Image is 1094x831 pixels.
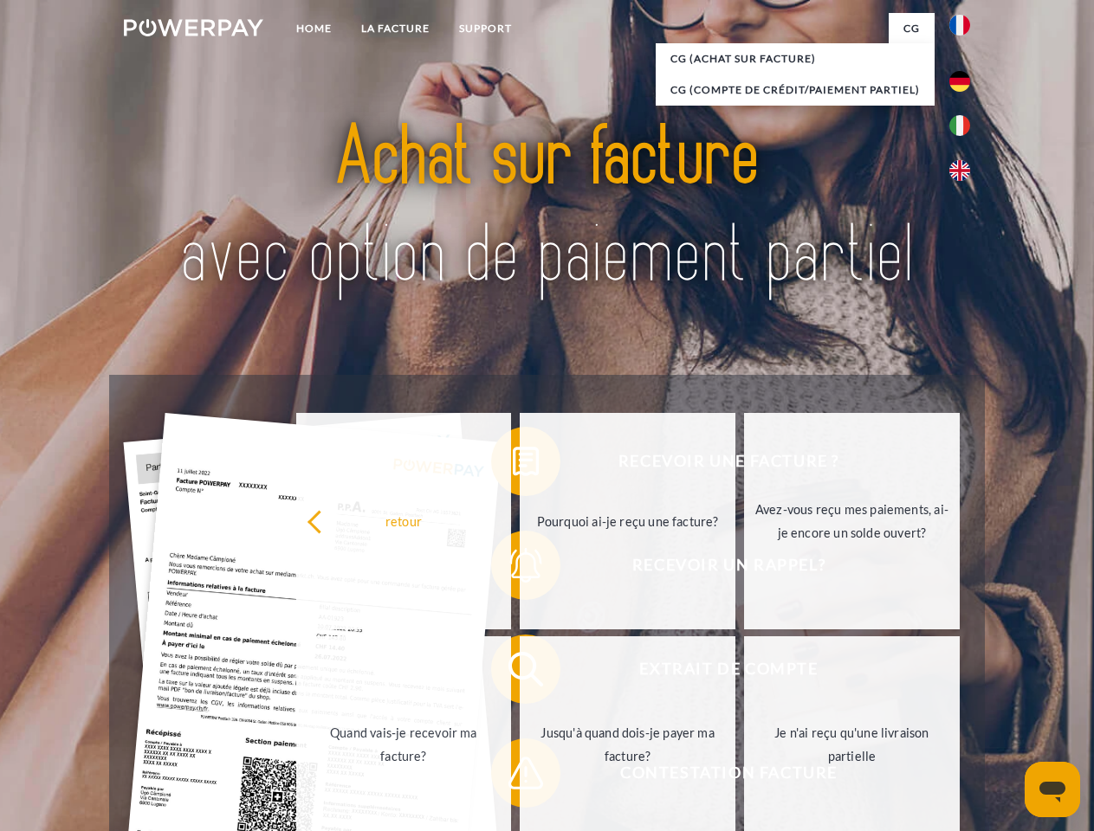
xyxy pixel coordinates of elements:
iframe: Bouton de lancement de la fenêtre de messagerie [1025,762,1080,817]
a: Home [282,13,346,44]
img: de [949,71,970,92]
div: Je n'ai reçu qu'une livraison partielle [754,721,949,768]
a: LA FACTURE [346,13,444,44]
div: Quand vais-je recevoir ma facture? [307,721,502,768]
a: CG (Compte de crédit/paiement partiel) [656,74,935,106]
div: Avez-vous reçu mes paiements, ai-je encore un solde ouvert? [754,498,949,544]
a: CG [889,13,935,44]
img: fr [949,15,970,35]
div: Jusqu'à quand dois-je payer ma facture? [530,721,725,768]
img: en [949,160,970,181]
img: it [949,115,970,136]
a: Avez-vous reçu mes paiements, ai-je encore un solde ouvert? [744,413,960,629]
img: logo-powerpay-white.svg [124,19,263,36]
a: Support [444,13,527,44]
div: retour [307,509,502,532]
img: title-powerpay_fr.svg [165,83,929,332]
a: CG (achat sur facture) [656,43,935,74]
div: Pourquoi ai-je reçu une facture? [530,509,725,532]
